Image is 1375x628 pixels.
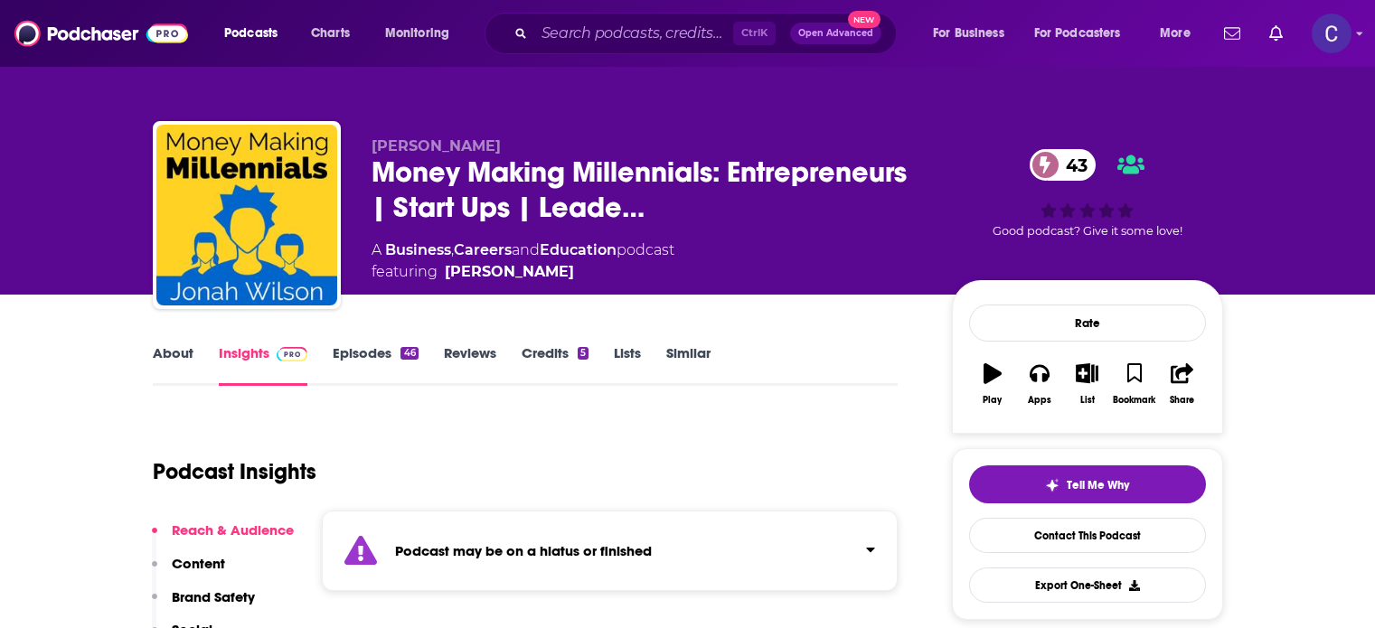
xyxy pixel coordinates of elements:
span: Logged in as publicityxxtina [1312,14,1351,53]
a: Episodes46 [333,344,418,386]
a: Lists [614,344,641,386]
a: Similar [666,344,711,386]
span: Good podcast? Give it some love! [993,224,1182,238]
div: A podcast [372,239,674,283]
div: Rate [969,305,1206,342]
button: tell me why sparkleTell Me Why [969,465,1206,503]
img: Podchaser Pro [277,347,308,361]
a: Show notifications dropdown [1262,18,1290,49]
a: [PERSON_NAME] [445,261,574,283]
button: Apps [1016,351,1063,417]
span: [PERSON_NAME] [372,137,501,155]
a: About [153,344,193,386]
button: open menu [1022,19,1147,48]
span: and [512,241,540,258]
button: List [1063,351,1110,417]
a: Reviews [444,344,496,386]
span: , [451,241,454,258]
span: Open Advanced [798,29,873,38]
button: Share [1158,351,1205,417]
input: Search podcasts, credits, & more... [534,19,733,48]
button: Export One-Sheet [969,567,1206,603]
section: Click to expand status details [322,511,899,591]
button: open menu [372,19,473,48]
button: open menu [1147,19,1213,48]
a: Careers [454,241,512,258]
button: Open AdvancedNew [790,23,881,44]
a: 43 [1030,149,1097,181]
div: Apps [1028,395,1051,406]
img: Podchaser - Follow, Share and Rate Podcasts [14,16,188,51]
button: open menu [920,19,1027,48]
div: Share [1170,395,1194,406]
span: More [1160,21,1191,46]
img: tell me why sparkle [1045,478,1060,492]
p: Brand Safety [172,588,255,605]
a: InsightsPodchaser Pro [219,344,308,386]
a: Charts [299,19,361,48]
img: User Profile [1312,14,1351,53]
a: Education [540,241,617,258]
a: Business [385,241,451,258]
div: List [1080,395,1095,406]
h1: Podcast Insights [153,458,316,485]
span: For Podcasters [1034,21,1121,46]
span: New [848,11,881,28]
button: Content [152,555,225,588]
span: Podcasts [224,21,278,46]
span: Tell Me Why [1067,478,1129,492]
span: 43 [1048,149,1097,181]
div: 43Good podcast? Give it some love! [952,137,1223,250]
span: Charts [311,21,350,46]
span: featuring [372,261,674,283]
button: Play [969,351,1016,417]
a: Contact This Podcast [969,518,1206,553]
span: Ctrl K [733,22,776,45]
button: Show profile menu [1312,14,1351,53]
span: Monitoring [385,21,449,46]
div: Play [983,395,1002,406]
button: Bookmark [1111,351,1158,417]
div: Bookmark [1113,395,1155,406]
a: Credits5 [522,344,589,386]
div: 46 [400,347,418,360]
div: 5 [578,347,589,360]
img: Money Making Millennials: Entrepreneurs | Start Ups | Leaders of the Future [156,125,337,305]
button: Brand Safety [152,588,255,622]
a: Show notifications dropdown [1217,18,1248,49]
p: Content [172,555,225,572]
button: open menu [212,19,301,48]
span: For Business [933,21,1004,46]
p: Reach & Audience [172,521,294,539]
div: Search podcasts, credits, & more... [502,13,914,54]
button: Reach & Audience [152,521,294,555]
strong: Podcast may be on a hiatus or finished [395,542,652,559]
